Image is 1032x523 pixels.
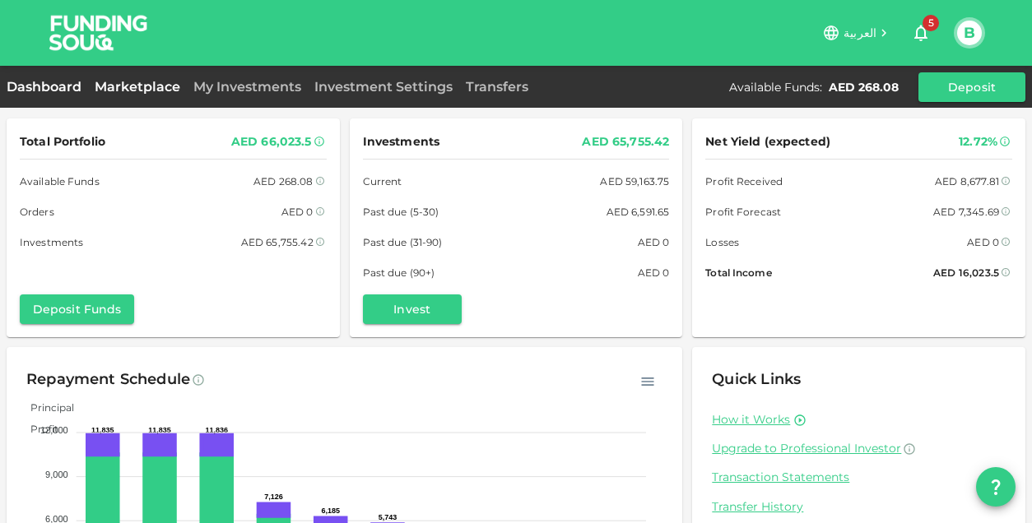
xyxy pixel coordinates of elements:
[967,234,999,251] div: AED 0
[20,173,100,190] span: Available Funds
[308,79,459,95] a: Investment Settings
[829,79,899,95] div: AED 268.08
[607,203,670,220] div: AED 6,591.65
[712,470,1006,485] a: Transaction Statements
[40,425,68,435] tspan: 12,000
[705,173,783,190] span: Profit Received
[712,499,1006,515] a: Transfer History
[363,173,402,190] span: Current
[18,423,58,435] span: Profit
[363,294,462,324] button: Invest
[20,203,54,220] span: Orders
[45,470,68,479] tspan: 9,000
[582,132,669,152] div: AED 65,755.42
[363,132,439,152] span: Investments
[712,412,790,428] a: How it Works
[281,203,314,220] div: AED 0
[933,203,999,220] div: AED 7,345.69
[363,264,435,281] span: Past due (90+)
[7,79,88,95] a: Dashboard
[705,264,771,281] span: Total Income
[844,25,876,40] span: العربية
[231,132,312,152] div: AED 66,023.5
[712,441,901,456] span: Upgrade to Professional Investor
[241,234,314,251] div: AED 65,755.42
[88,79,187,95] a: Marketplace
[638,234,670,251] div: AED 0
[705,203,781,220] span: Profit Forecast
[923,15,939,31] span: 5
[712,370,801,388] span: Quick Links
[959,132,997,152] div: 12.72%
[20,294,134,324] button: Deposit Funds
[705,132,830,152] span: Net Yield (expected)
[933,264,999,281] div: AED 16,023.5
[187,79,308,95] a: My Investments
[18,401,74,414] span: Principal
[918,72,1025,102] button: Deposit
[712,441,1006,456] a: Upgrade to Professional Investor
[729,79,822,95] div: Available Funds :
[459,79,535,95] a: Transfers
[363,234,443,251] span: Past due (31-90)
[20,132,105,152] span: Total Portfolio
[904,16,937,49] button: 5
[363,203,439,220] span: Past due (5-30)
[638,264,670,281] div: AED 0
[26,367,190,393] div: Repayment Schedule
[253,173,314,190] div: AED 268.08
[705,234,739,251] span: Losses
[935,173,999,190] div: AED 8,677.81
[957,21,982,45] button: B
[976,467,1016,507] button: question
[20,234,83,251] span: Investments
[600,173,669,190] div: AED 59,163.75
